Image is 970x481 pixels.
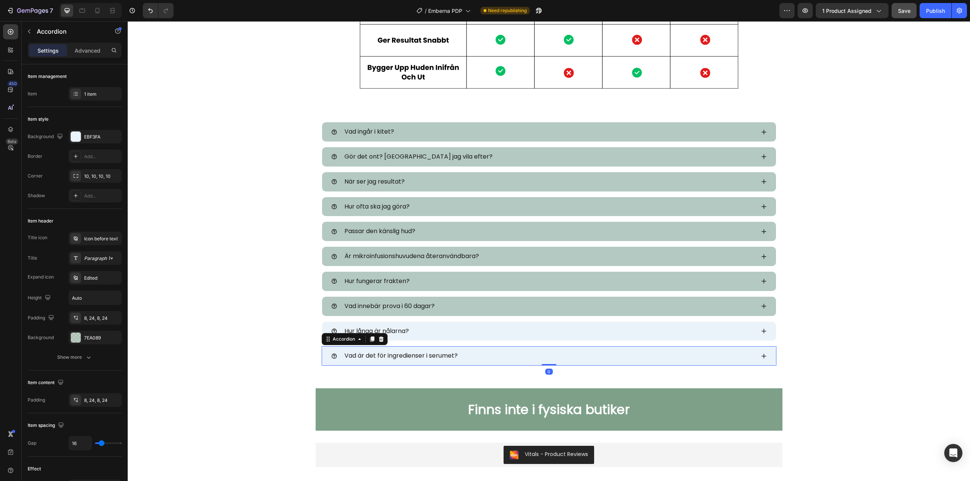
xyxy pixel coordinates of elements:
span: Hur långa är nålarna? [217,305,281,314]
span: Vad ingår i kitet? [217,106,266,115]
div: Item content [28,378,65,388]
div: EBF3FA [84,134,120,140]
div: Border [28,153,42,160]
span: Passar den känslig hud? [217,205,288,214]
div: Effect [28,465,41,472]
input: Auto [69,291,121,305]
div: Add... [84,193,120,199]
span: Vad är det för ingredienser i serumet? [217,330,330,339]
div: Gap [28,440,36,447]
span: När ser jag resultat? [217,156,277,165]
div: 0 [418,347,425,353]
div: Open Intercom Messenger [944,444,962,462]
div: 8, 24, 8, 24 [84,397,120,404]
div: Background [28,334,54,341]
div: Accordion [203,314,229,321]
div: Item spacing [28,420,66,431]
div: Title [28,255,37,262]
span: Save [898,8,911,14]
button: Save [892,3,917,18]
div: 10, 10, 10, 10 [84,173,120,180]
div: Background [28,132,64,142]
div: Undo/Redo [143,3,174,18]
p: Settings [38,47,59,54]
div: Item header [28,218,53,224]
div: Show more [57,353,92,361]
span: Emberna PDP [428,7,462,15]
button: 1 product assigned [816,3,889,18]
span: / [425,7,427,15]
span: Need republishing [488,7,527,14]
span: Vad innebär prova i 60 dagar? [217,280,307,289]
div: 1 item [84,91,120,98]
p: Advanced [75,47,100,54]
img: 26b75d61-258b-461b-8cc3-4bcb67141ce0.png [382,429,391,438]
div: 7EA089 [84,335,120,341]
span: Är mikroinfusionshuvudena återanvändbara? [217,230,351,239]
div: Shadow [28,192,45,199]
button: 7 [3,3,56,18]
div: Height [28,293,52,303]
p: Accordion [37,27,101,36]
div: 8, 24, 8, 24 [84,315,120,322]
div: Item style [28,116,48,123]
div: Vitals - Product Reviews [397,429,460,437]
button: Show more [28,350,122,364]
p: 7 [50,6,53,15]
div: Expand icon [28,274,54,280]
div: Padding [28,397,45,403]
span: Gör det ont? [GEOGRAPHIC_DATA] jag vila efter? [217,131,365,140]
div: Rich Text Editor. Editing area: main [216,328,331,341]
div: Paragraph 1* [84,255,120,262]
div: Item [28,90,37,97]
span: Finns inte i fysiska butiker [340,379,502,397]
div: Icon before text [84,235,120,242]
div: Edited [84,275,120,282]
button: Vitals - Product Reviews [376,425,466,443]
div: 450 [7,81,18,87]
span: Hur fungerar frakten? [217,255,282,264]
div: Item management [28,73,67,80]
div: Publish [926,7,945,15]
input: Auto [69,436,92,450]
button: Publish [920,3,951,18]
div: Corner [28,173,43,179]
iframe: Design area [128,21,970,481]
div: Padding [28,313,56,323]
span: Hur ofta ska jag göra? [217,181,282,190]
div: Beta [6,139,18,145]
div: Add... [84,153,120,160]
div: Title icon [28,234,47,241]
span: 1 product assigned [822,7,871,15]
